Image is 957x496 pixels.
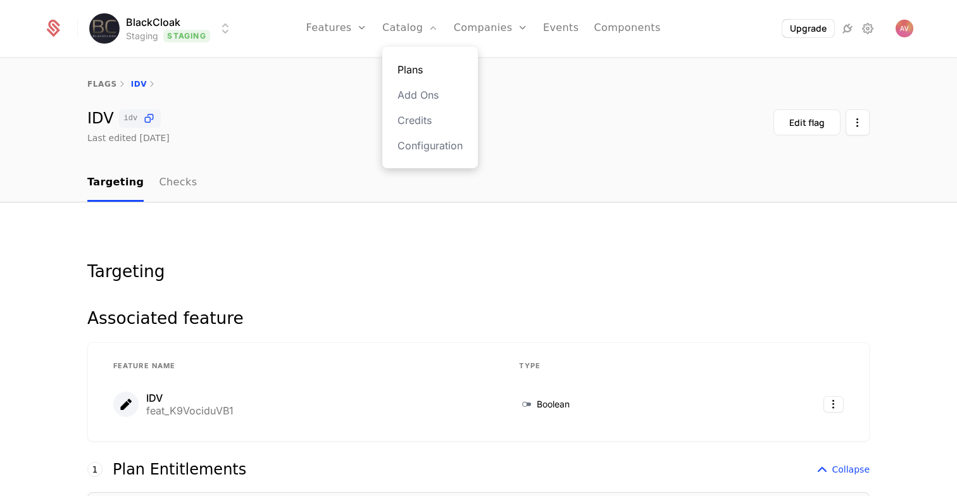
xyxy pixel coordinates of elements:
div: Last edited [DATE] [87,132,170,144]
a: Targeting [87,164,144,202]
div: Edit flag [789,116,825,129]
img: BlackCloak [89,13,120,44]
a: flags [87,80,117,89]
button: Select environment [93,15,232,42]
img: Adina Veres [896,20,913,37]
span: Boolean [537,398,570,411]
th: Feature Name [98,353,504,380]
div: Associated feature [87,310,870,326]
ul: Choose Sub Page [87,164,197,202]
div: IDV [146,393,234,403]
button: Open user button [896,20,913,37]
a: Checks [159,164,197,202]
a: Configuration [397,138,463,153]
div: Targeting [87,263,870,280]
button: Select action [823,396,844,412]
div: Staging [126,30,158,42]
div: IDV [87,109,170,128]
div: Plan Entitlements [113,462,246,477]
a: Settings [860,21,875,36]
div: 1 [87,462,103,477]
div: feat_K9VociduVB1 [146,406,234,416]
span: BlackCloak [126,15,180,30]
a: Add Ons [397,87,463,102]
a: Plans [397,62,463,77]
span: idv [124,115,138,122]
th: Type [504,353,722,380]
button: Upgrade [782,20,834,37]
button: Select action [846,109,870,135]
button: Edit flag [773,109,841,135]
nav: Main [87,164,870,202]
a: Credits [397,113,463,128]
span: Collapse [832,463,870,476]
a: Integrations [840,21,855,36]
span: Staging [163,30,210,42]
